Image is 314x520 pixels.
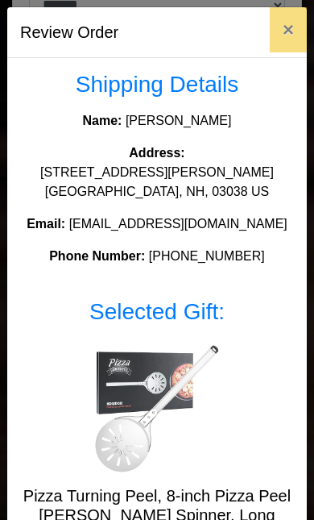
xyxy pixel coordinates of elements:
[27,217,65,231] strong: Email:
[49,249,145,263] strong: Phone Number:
[83,114,122,127] strong: Name:
[69,217,287,231] span: [EMAIL_ADDRESS][DOMAIN_NAME]
[20,20,118,44] h5: Review Order
[149,249,265,263] span: [PHONE_NUMBER]
[126,114,232,127] span: [PERSON_NAME]
[270,7,307,52] button: Close
[129,146,184,160] strong: Address:
[20,71,294,98] h3: Shipping Details
[93,344,221,473] img: Pizza Turning Peel, 8-inch Pizza Peel Turner Spinner, Long Handle Perforated Aluminum Pizza Peel ...
[283,19,294,40] span: ×
[40,165,274,198] span: [STREET_ADDRESS][PERSON_NAME] [GEOGRAPHIC_DATA], NH, 03038 US
[20,298,294,326] h3: Selected Gift:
